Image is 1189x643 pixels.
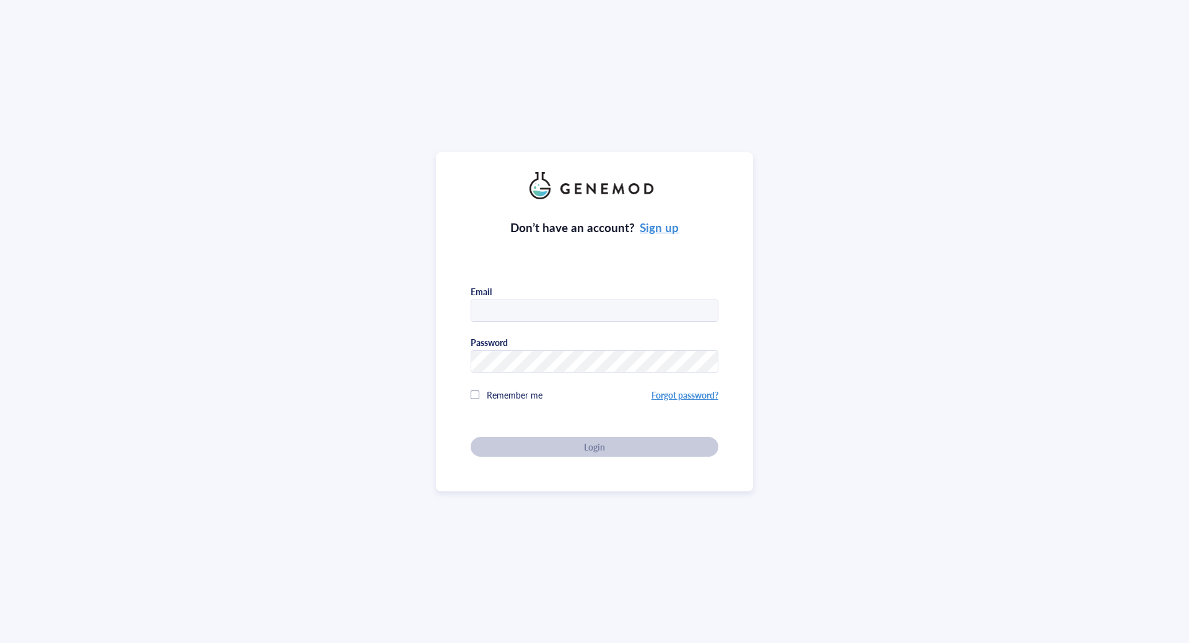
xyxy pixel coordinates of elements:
a: Sign up [640,219,679,236]
span: Remember me [487,389,542,401]
div: Password [471,337,508,348]
a: Forgot password? [651,389,718,401]
img: genemod_logo_light-BcqUzbGq.png [529,172,660,199]
div: Don’t have an account? [510,219,679,236]
div: Email [471,286,492,297]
